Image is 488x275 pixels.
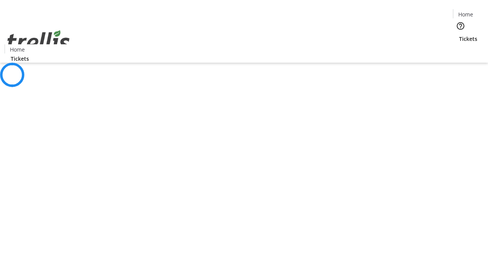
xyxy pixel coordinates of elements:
img: Orient E2E Organization fhxPYzq0ca's Logo [5,22,72,60]
span: Home [458,10,473,18]
span: Home [10,45,25,53]
a: Home [5,45,29,53]
a: Home [453,10,478,18]
span: Tickets [11,55,29,63]
a: Tickets [453,35,483,43]
a: Tickets [5,55,35,63]
button: Help [453,18,468,34]
span: Tickets [459,35,477,43]
button: Cart [453,43,468,58]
